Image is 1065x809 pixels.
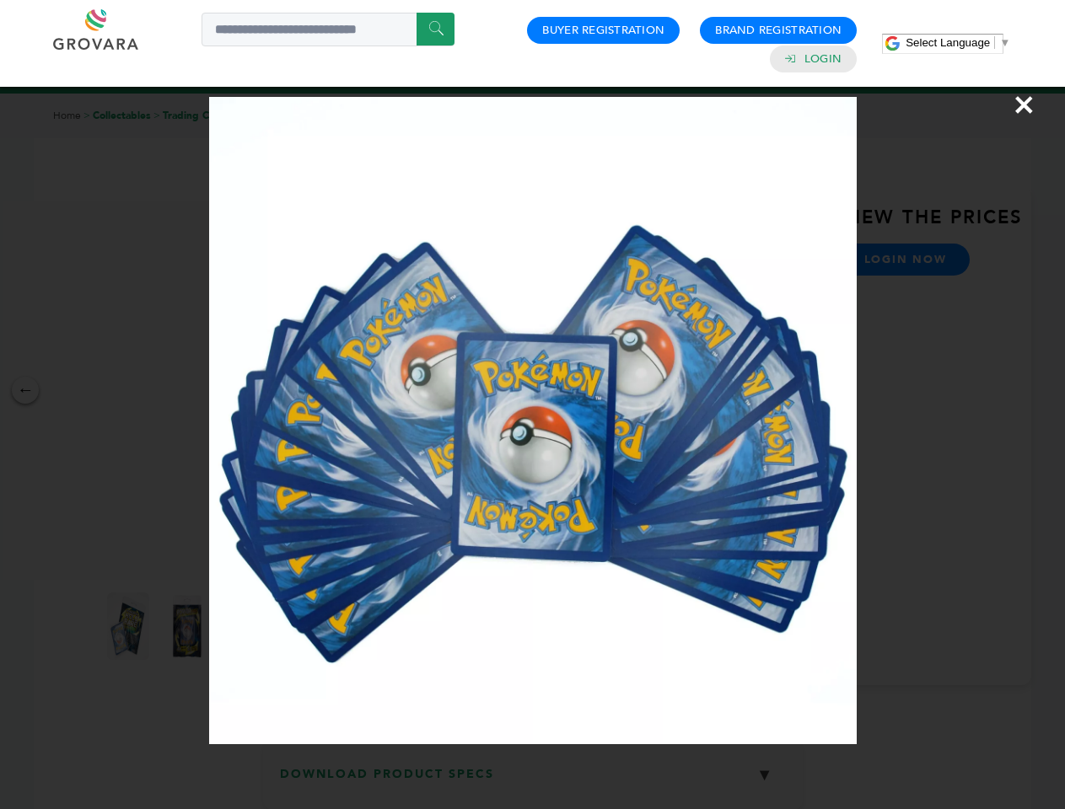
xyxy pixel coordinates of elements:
[542,23,664,38] a: Buyer Registration
[202,13,455,46] input: Search a product or brand...
[994,36,995,49] span: ​
[1013,81,1035,128] span: ×
[715,23,842,38] a: Brand Registration
[906,36,990,49] span: Select Language
[906,36,1010,49] a: Select Language​
[999,36,1010,49] span: ▼
[804,51,842,67] a: Login
[209,97,857,744] img: Image Preview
